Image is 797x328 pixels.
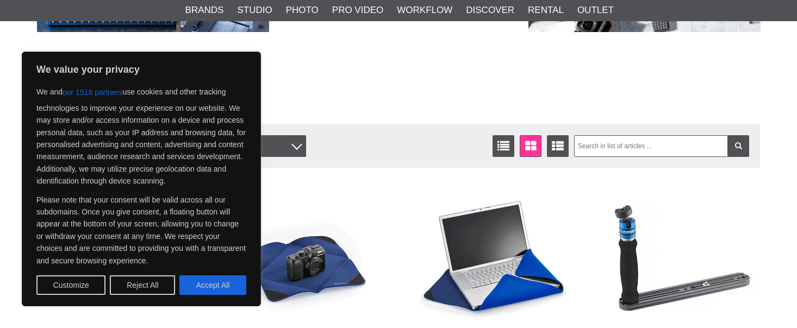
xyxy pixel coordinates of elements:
p: Please note that your consent will be valid across all our subdomains. Once you give consent, a f... [36,194,246,267]
a: Window [520,135,541,157]
button: Customize [36,275,105,295]
button: Accept All [179,275,246,295]
a: Photo [286,3,319,17]
a: List [493,135,514,157]
a: Outlet [577,3,614,17]
a: Studio [237,3,272,17]
a: Workflow [397,3,452,17]
a: Pro Video [332,3,383,17]
p: We value your privacy [36,63,246,76]
a: Extended list [547,135,569,157]
input: Search in list of articles ... [574,135,750,157]
a: Discover [466,3,514,17]
p: We and use cookies and other tracking technologies to improve your experience on our website. We ... [36,83,246,187]
h1: Novoflex Accessories [37,46,454,70]
a: Filter [727,135,749,157]
button: Reject All [110,275,175,295]
a: Brands [185,3,224,17]
a: Rental [528,3,564,17]
button: our 1516 partners [63,83,123,102]
div: We value your privacy [22,52,261,306]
